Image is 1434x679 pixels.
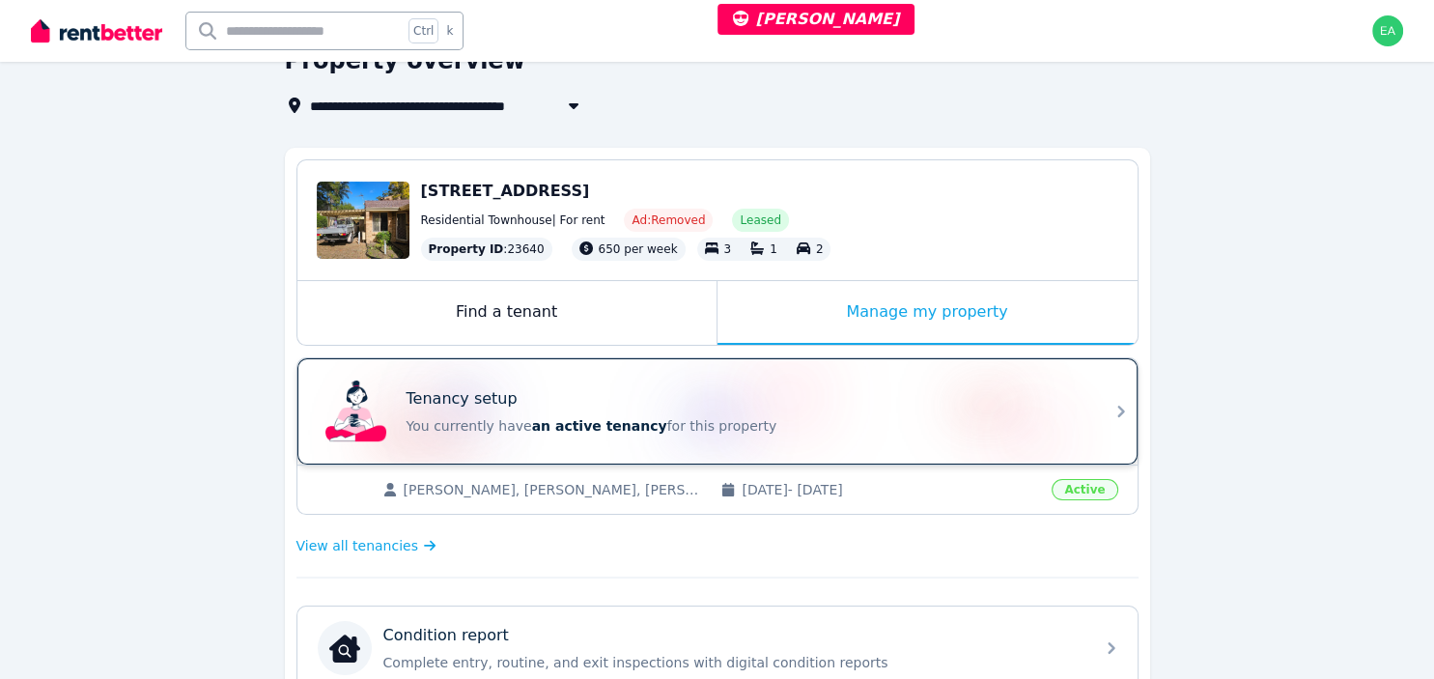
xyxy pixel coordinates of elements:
[733,10,900,28] span: [PERSON_NAME]
[421,182,590,200] span: [STREET_ADDRESS]
[421,238,552,261] div: : 23640
[383,624,509,647] p: Condition report
[446,23,453,39] span: k
[599,242,678,256] span: 650 per week
[816,242,824,256] span: 2
[724,242,732,256] span: 3
[325,381,387,442] img: Tenancy setup
[632,212,705,228] span: Ad: Removed
[1052,479,1117,500] span: Active
[296,536,436,555] a: View all tenancies
[296,536,418,555] span: View all tenancies
[297,281,717,345] div: Find a tenant
[717,281,1138,345] div: Manage my property
[407,416,1083,436] p: You currently have for this property
[1372,15,1403,46] img: earl@rentbetter.com.au
[421,212,605,228] span: Residential Townhouse | For rent
[742,480,1040,499] span: [DATE] - [DATE]
[532,418,667,434] span: an active tenancy
[429,241,504,257] span: Property ID
[329,633,360,664] img: Condition report
[404,480,702,499] span: [PERSON_NAME], [PERSON_NAME], [PERSON_NAME]
[31,16,162,45] img: RentBetter
[297,358,1138,465] a: Tenancy setupTenancy setupYou currently havean active tenancyfor this property
[770,242,777,256] span: 1
[383,653,1083,672] p: Complete entry, routine, and exit inspections with digital condition reports
[408,18,438,43] span: Ctrl
[740,212,780,228] span: Leased
[407,387,518,410] p: Tenancy setup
